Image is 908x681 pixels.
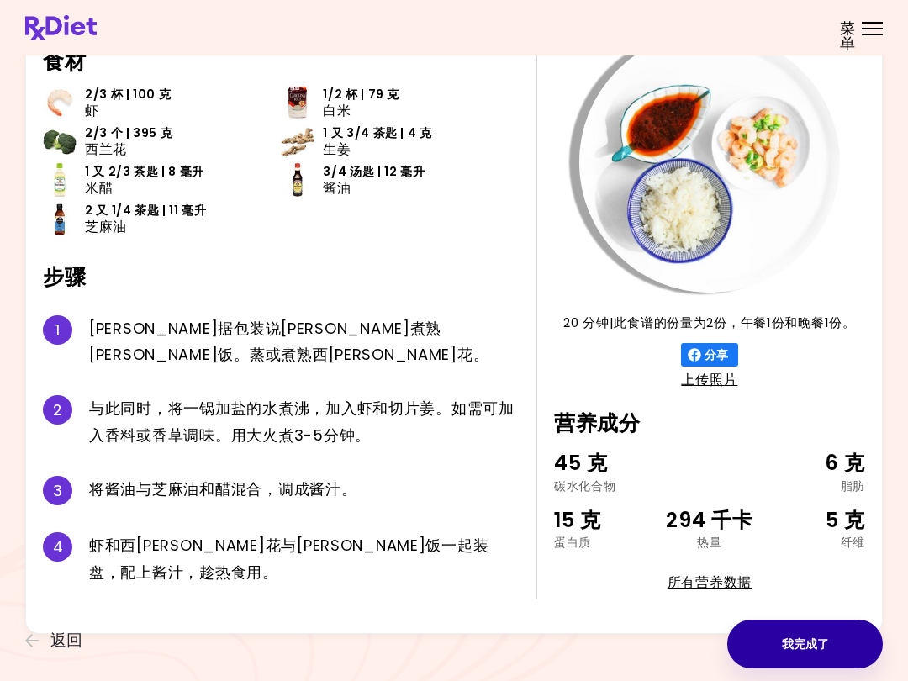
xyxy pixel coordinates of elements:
[554,309,865,336] p: 20 分钟 | 此食谱的份量为2份，午餐1份和晚餐1份。
[50,631,82,650] span: 返回
[43,532,72,562] div: 4
[554,410,865,437] h2: 营养成分
[89,315,520,369] div: [PERSON_NAME] 据 包 装 说 [PERSON_NAME] 煮 熟 [PERSON_NAME] 饭 。 蒸 或 煮 熟 西 [PERSON_NAME] 花 。
[89,476,520,505] div: 将 酱 油 与 芝 麻 油 和 醋 混 合 ， 调 成 酱 汁 。
[323,180,351,196] span: 酱油
[554,447,657,479] div: 45 克
[323,141,351,157] span: 生姜
[85,103,99,119] span: 虾
[701,348,731,362] span: 分享
[25,15,97,40] img: 膳食良方
[43,395,72,425] div: 2
[85,180,113,196] span: 米醋
[43,476,72,505] div: 3
[554,536,657,548] div: 蛋白质
[85,141,127,157] span: 西兰花
[85,219,127,235] span: 芝麻油
[554,504,657,536] div: 15 克
[323,164,425,180] span: 3/4 汤匙 | 12 毫升
[657,504,761,536] div: 294 千卡
[323,87,399,103] span: 1/2 杯 | 79 克
[657,536,761,548] div: 热量
[85,125,172,141] span: 2/3 个 | 395 克
[681,343,738,367] button: 分享
[554,480,657,492] div: 碳水化合物
[681,370,737,389] a: 上传照片
[85,87,171,103] span: 2/3 杯 | 100 克
[323,103,351,119] span: 白米
[323,125,431,141] span: 1 又 3/4 茶匙 | 4 克
[762,504,865,536] div: 5 克
[840,21,856,51] span: 菜单
[762,480,865,492] div: 脂肪
[668,573,752,592] a: 所有营养数据
[762,447,865,479] div: 6 克
[85,203,207,219] span: 2 又 1/4 茶匙 | 11 毫升
[89,532,520,586] div: 虾 和 西 [PERSON_NAME] 花 与 [PERSON_NAME] 饭 一 起 装 盘 ， 配 上 酱 汁 ， 趁 热 食 用 。
[43,264,520,291] h2: 步骤
[43,315,72,345] div: 1
[85,164,204,180] span: 1 又 2/3 茶匙 | 8 毫升
[89,395,520,449] div: 与 此 同 时 ， 将 一 锅 加 盐 的 水 煮 沸 ， 加 入 虾 和 切 片 姜 。 如 需 可 加 入 香 料 或 香 草 调 味 。 用 大 火 煮 3 - 5 分 钟 。
[43,49,520,76] h2: 食材
[762,536,865,548] div: 纤维
[25,631,126,650] button: 返回
[727,620,883,668] button: 我完成了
